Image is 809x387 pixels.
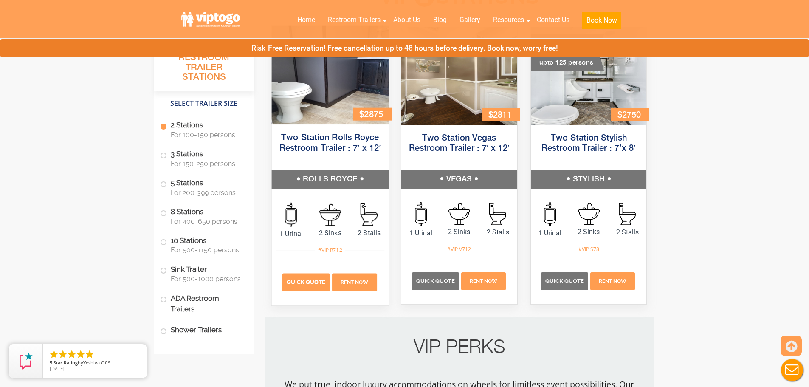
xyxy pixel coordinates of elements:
[85,349,95,359] li: 
[282,278,331,286] a: Quick Quote
[271,26,388,124] img: Side view of two station restroom trailer with separate doors for males and females
[271,170,388,189] h5: ROLLS ROYCE
[440,227,479,237] span: 2 Sinks
[619,203,636,225] img: an icon of Stall
[310,228,350,238] span: 2 Sinks
[608,227,647,237] span: 2 Stalls
[315,245,345,256] div: #VIP R712
[279,133,381,153] a: Two Station Rolls Royce Restroom Trailer : 7′ x 12′
[285,203,297,227] img: an icon of urinal
[545,278,584,284] span: Quick Quote
[286,279,325,285] span: Quick Quote
[271,229,310,239] span: 1 Urinal
[160,232,248,258] label: 10 Stations
[360,203,377,226] img: an icon of Stall
[160,116,248,143] label: 2 Stations
[569,227,608,237] span: 2 Sinks
[160,321,248,339] label: Shower Trailers
[340,279,368,285] span: Rent Now
[416,278,455,284] span: Quick Quote
[387,11,427,29] a: About Us
[412,277,460,285] a: Quick Quote
[50,365,65,372] span: [DATE]
[58,349,68,359] li: 
[154,96,254,112] h4: Select Trailer Size
[160,145,248,172] label: 3 Stations
[321,11,387,29] a: Restroom Trailers
[319,203,341,226] img: an icon of sink
[160,203,248,229] label: 8 Stations
[50,359,52,366] span: 5
[401,170,517,189] h5: VEGAS
[171,275,244,283] span: For 500-1000 persons
[444,244,474,255] div: #VIP V712
[160,289,248,318] label: ADA Restroom Trailers
[531,27,647,125] img: A mini restroom trailer with two separate stations and separate doors for males and females
[160,260,248,287] label: Sink Trailer
[17,353,34,370] img: Review Rating
[589,277,636,285] a: Rent Now
[575,244,602,255] div: #VIP S78
[599,278,626,284] span: Rent Now
[154,40,254,91] h3: All Portable Restroom Trailer Stations
[541,277,589,285] a: Quick Quote
[460,277,507,285] a: Rent Now
[401,228,440,238] span: 1 Urinal
[353,107,392,120] div: $2875
[171,189,244,197] span: For 200-399 persons
[415,202,427,226] img: an icon of urinal
[409,134,510,153] a: Two Station Vegas Restroom Trailer : 7′ x 12′
[576,11,628,34] a: Book Now
[578,203,600,225] img: an icon of sink
[487,11,530,29] a: Resources
[448,203,470,225] img: an icon of sink
[160,174,248,201] label: 5 Stations
[544,202,556,226] img: an icon of urinal
[482,108,520,121] div: $2811
[401,27,517,125] img: Side view of two station restroom trailer with separate doors for males and females
[171,218,244,226] span: For 400-650 persons
[479,227,517,237] span: 2 Stalls
[50,360,140,366] span: by
[291,11,321,29] a: Home
[171,131,244,139] span: For 100-150 persons
[350,228,389,238] span: 2 Stalls
[530,11,576,29] a: Contact Us
[83,359,112,366] span: Yeshiva Of S.
[67,349,77,359] li: 
[54,359,78,366] span: Star Rating
[541,134,635,153] a: Two Station Stylish Restroom Trailer : 7’x 8′
[611,108,649,121] div: $2750
[427,11,453,29] a: Blog
[282,339,637,359] h2: VIP PERKS
[470,278,497,284] span: Rent Now
[76,349,86,359] li: 
[171,246,244,254] span: For 500-1150 persons
[331,278,378,286] a: Rent Now
[531,170,647,189] h5: STYLISH
[582,12,621,29] button: Book Now
[49,349,59,359] li: 
[171,160,244,168] span: For 150-250 persons
[531,228,569,238] span: 1 Urinal
[453,11,487,29] a: Gallery
[775,353,809,387] button: Live Chat
[489,203,506,225] img: an icon of Stall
